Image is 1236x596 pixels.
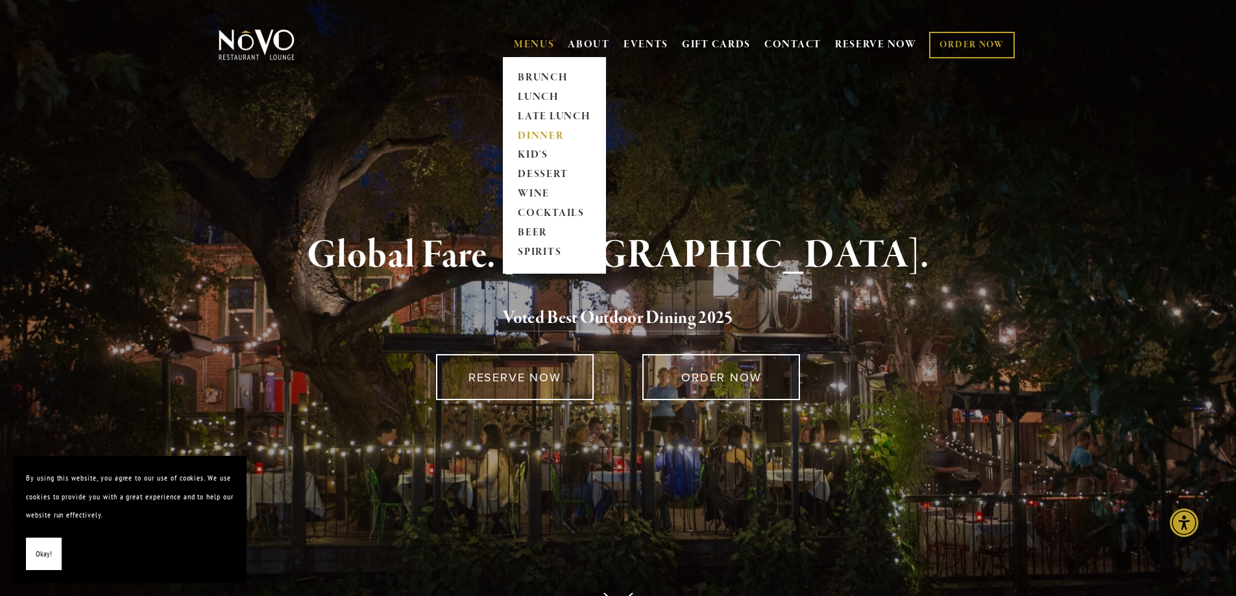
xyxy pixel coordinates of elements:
a: WINE [514,185,595,204]
a: BRUNCH [514,68,595,88]
strong: Global Fare. [GEOGRAPHIC_DATA]. [307,231,929,280]
a: DESSERT [514,165,595,185]
a: GIFT CARDS [682,32,751,57]
a: COCKTAILS [514,204,595,224]
a: SPIRITS [514,243,595,263]
a: CONTACT [764,32,821,57]
a: ORDER NOW [642,354,800,400]
button: Okay! [26,538,62,571]
a: ORDER NOW [929,32,1014,58]
a: ABOUT [568,38,610,51]
a: LUNCH [514,88,595,107]
h2: 5 [240,305,997,332]
section: Cookie banner [13,456,247,583]
a: RESERVE NOW [835,32,917,57]
span: Okay! [36,545,52,564]
a: DINNER [514,126,595,146]
a: Voted Best Outdoor Dining 202 [503,307,724,331]
a: MENUS [514,38,555,51]
a: RESERVE NOW [436,354,594,400]
a: BEER [514,224,595,243]
div: Accessibility Menu [1170,508,1198,537]
a: LATE LUNCH [514,107,595,126]
a: EVENTS [624,38,668,51]
a: KID'S [514,146,595,165]
img: Novo Restaurant &amp; Lounge [216,29,297,61]
p: By using this website, you agree to our use of cookies. We use cookies to provide you with a grea... [26,469,234,525]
